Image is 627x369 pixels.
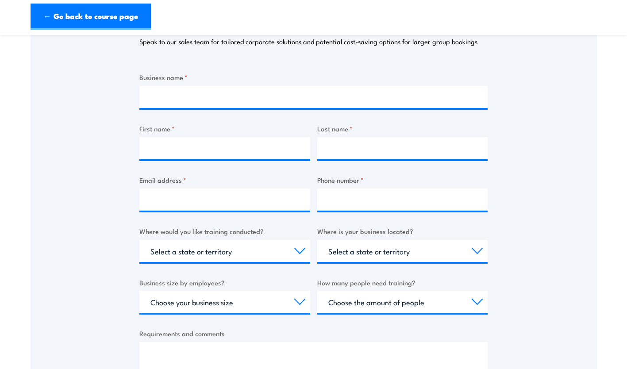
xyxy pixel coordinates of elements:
[31,4,151,30] a: ← Go back to course page
[317,277,488,288] label: How many people need training?
[139,328,488,338] label: Requirements and comments
[317,226,488,236] label: Where is your business located?
[317,123,488,134] label: Last name
[139,37,477,46] p: Speak to our sales team for tailored corporate solutions and potential cost-saving options for la...
[139,175,310,185] label: Email address
[139,72,488,82] label: Business name
[139,123,310,134] label: First name
[139,277,310,288] label: Business size by employees?
[139,226,310,236] label: Where would you like training conducted?
[317,175,488,185] label: Phone number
